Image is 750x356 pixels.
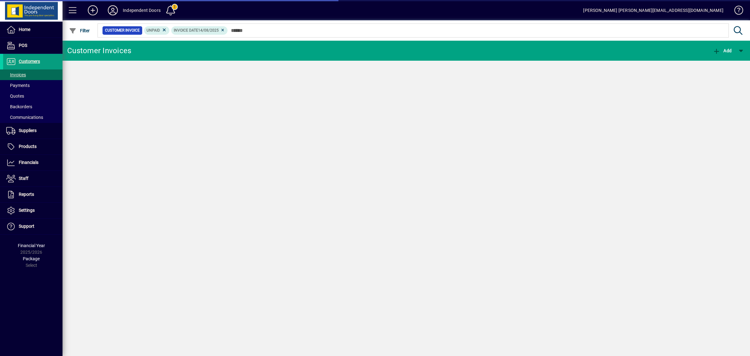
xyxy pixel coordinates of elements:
span: Financials [19,160,38,165]
span: Staff [19,176,28,181]
span: Settings [19,208,35,213]
span: Payments [6,83,30,88]
span: Customer Invoice [105,27,140,33]
span: Reports [19,192,34,197]
span: Customers [19,59,40,64]
a: Staff [3,171,62,186]
a: Reports [3,187,62,202]
a: Support [3,219,62,234]
a: Payments [3,80,62,91]
span: Unpaid [147,28,160,33]
span: Support [19,224,34,229]
span: Home [19,27,30,32]
a: Products [3,139,62,155]
a: Financials [3,155,62,170]
a: Backorders [3,101,62,112]
button: Add [711,45,733,56]
span: Quotes [6,94,24,99]
span: Communications [6,115,43,120]
span: POS [19,43,27,48]
span: Invoices [6,72,26,77]
div: [PERSON_NAME] [PERSON_NAME][EMAIL_ADDRESS][DOMAIN_NAME] [583,5,723,15]
div: Customer Invoices [67,46,131,56]
button: Add [83,5,103,16]
a: Suppliers [3,123,62,139]
a: Communications [3,112,62,123]
a: Home [3,22,62,38]
span: Filter [69,28,90,33]
span: Package [23,256,40,261]
button: Filter [67,25,92,36]
a: POS [3,38,62,53]
span: Suppliers [19,128,37,133]
div: Independent Doors [123,5,161,15]
mat-chip: Payment Status: Unpaid [144,26,170,34]
a: Quotes [3,91,62,101]
span: Invoice date [174,28,198,33]
span: Add [713,48,732,53]
span: 14/08/2025 [198,28,219,33]
span: Backorders [6,104,32,109]
a: Invoices [3,69,62,80]
span: Products [19,144,37,149]
a: Settings [3,203,62,218]
a: Knowledge Base [730,1,742,22]
span: Financial Year [18,243,45,248]
button: Profile [103,5,123,16]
